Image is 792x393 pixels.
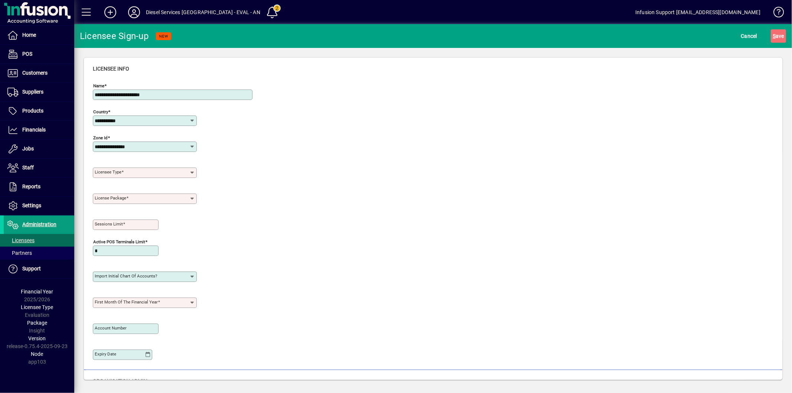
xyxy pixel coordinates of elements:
a: POS [4,45,74,64]
span: Suppliers [22,89,43,95]
a: Home [4,26,74,45]
span: Financials [22,127,46,133]
span: Home [22,32,36,38]
a: Customers [4,64,74,82]
span: Cancel [741,30,757,42]
button: Add [98,6,122,19]
mat-label: Expiry date [95,351,116,357]
mat-label: Name [93,83,104,88]
span: Reports [22,183,40,189]
span: Support [22,266,41,272]
button: Save [771,29,786,43]
span: Products [22,108,43,114]
mat-label: Import initial Chart of Accounts? [95,273,157,279]
mat-label: License Package [95,195,126,201]
span: Version [29,335,46,341]
span: Staff [22,165,34,170]
span: Settings [22,202,41,208]
span: Licensee Info [93,66,129,72]
a: Financials [4,121,74,139]
mat-label: Sessions Limit [95,221,123,227]
button: Cancel [739,29,759,43]
mat-label: Zone Id [93,135,108,140]
a: Reports [4,178,74,196]
a: Staff [4,159,74,177]
div: Diesel Services [GEOGRAPHIC_DATA] - EVAL - AN [146,6,260,18]
a: Suppliers [4,83,74,101]
span: POS [22,51,32,57]
span: Financial Year [21,289,53,295]
mat-label: Account number [95,325,127,331]
span: Administration [22,221,56,227]
span: Licensee Type [21,304,53,310]
span: Partners [7,250,32,256]
mat-label: Licensee Type [95,169,121,175]
a: Products [4,102,74,120]
mat-label: Country [93,109,108,114]
a: Settings [4,196,74,215]
span: Jobs [22,146,34,152]
a: Jobs [4,140,74,158]
span: Organisation Admin [93,378,147,384]
a: Partners [4,247,74,259]
a: Licensees [4,234,74,247]
div: Infusion Support [EMAIL_ADDRESS][DOMAIN_NAME] [635,6,760,18]
span: Customers [22,70,48,76]
span: Node [31,351,43,357]
button: Profile [122,6,146,19]
mat-label: First month of the financial year [95,299,158,305]
span: Licensees [7,237,35,243]
span: NEW [159,34,168,39]
span: S [773,33,776,39]
div: Licensee Sign-up [80,30,149,42]
a: Knowledge Base [768,1,783,26]
span: ave [773,30,784,42]
mat-label: Active POS Terminals Limit [93,239,145,244]
a: Support [4,260,74,278]
span: Package [27,320,47,326]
